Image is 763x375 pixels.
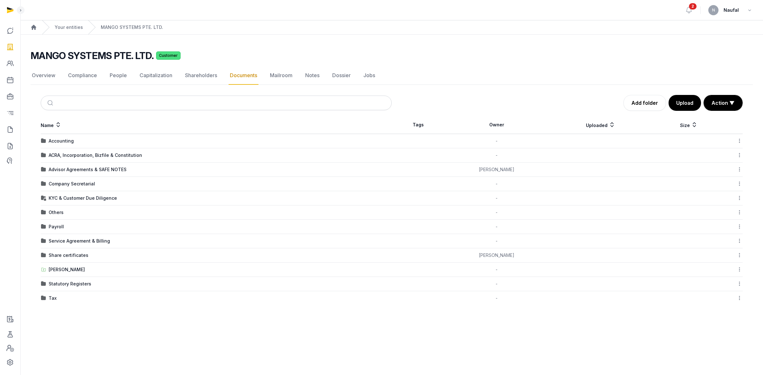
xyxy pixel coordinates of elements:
a: Documents [229,66,258,85]
div: KYC & Customer Due Diligence [49,195,117,201]
h2: MANGO SYSTEMS PTE. LTD. [31,50,154,61]
img: folder-upload.svg [41,267,46,272]
td: - [445,277,548,291]
div: [PERSON_NAME] [49,266,85,273]
td: - [445,234,548,248]
button: N [708,5,718,15]
a: Add folder [623,95,666,111]
a: Overview [31,66,57,85]
div: ACRA, Incorporation, Bizfile & Constitution [49,152,142,158]
a: Notes [304,66,321,85]
img: folder.svg [41,238,46,244]
th: Size [653,116,725,134]
a: MANGO SYSTEMS PTE. LTD. [101,24,163,30]
td: - [445,263,548,277]
td: [PERSON_NAME] [445,163,548,177]
td: - [445,148,548,163]
div: Accounting [49,138,74,144]
img: folder.svg [41,210,46,215]
div: Payroll [49,224,64,230]
button: Submit [44,96,58,110]
img: folder.svg [41,153,46,158]
a: Jobs [362,66,376,85]
div: Service Agreement & Billing [49,238,110,244]
span: 2 [689,3,697,10]
a: Mailroom [269,66,294,85]
span: Naufal [724,6,739,14]
img: folder.svg [41,181,46,186]
a: Your entities [55,24,83,30]
div: Share certificates [49,252,88,258]
img: folder.svg [41,253,46,258]
img: folder-locked-icon.svg [41,196,46,201]
span: N [712,8,715,12]
a: Compliance [67,66,98,85]
div: Others [49,209,64,216]
th: Name [41,116,392,134]
div: Advisor Agreements & SAFE NOTES [49,166,127,173]
th: Uploaded [548,116,653,134]
div: Statutory Registers [49,281,91,287]
nav: Breadcrumb [20,20,763,35]
button: Action ▼ [704,95,742,110]
th: Owner [445,116,548,134]
a: Capitalization [138,66,174,85]
td: - [445,177,548,191]
img: folder.svg [41,138,46,144]
td: - [445,291,548,305]
div: Company Secretarial [49,181,95,187]
td: - [445,220,548,234]
td: - [445,134,548,148]
nav: Tabs [31,66,753,85]
div: Tax [49,295,57,301]
img: folder.svg [41,167,46,172]
td: - [445,205,548,220]
a: Shareholders [184,66,218,85]
button: Upload [669,95,701,111]
td: [PERSON_NAME] [445,248,548,263]
img: folder.svg [41,281,46,286]
a: Dossier [331,66,352,85]
a: People [108,66,128,85]
img: folder.svg [41,296,46,301]
span: Customer [156,51,181,60]
th: Tags [392,116,445,134]
img: folder.svg [41,224,46,229]
td: - [445,191,548,205]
